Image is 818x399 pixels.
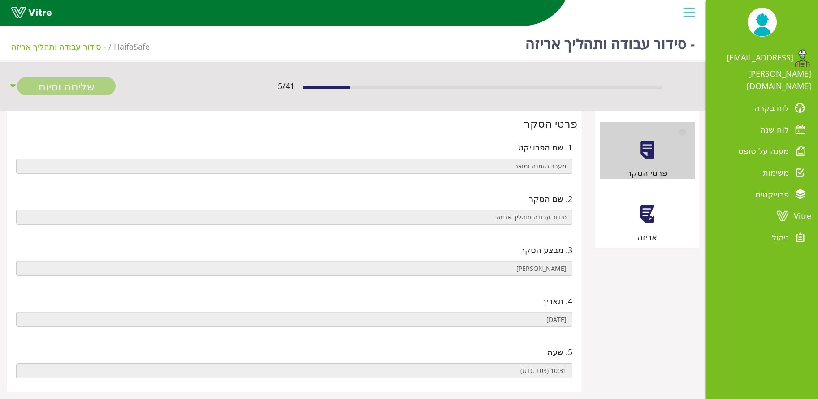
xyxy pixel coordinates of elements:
[520,244,572,256] span: 3. מבצע הסקר
[760,124,789,135] span: לוח שנה
[11,40,114,53] li: - סידור עבודה ותהליך אריזה
[754,103,789,113] span: לוח בקרה
[763,167,789,178] span: משימות
[706,184,818,205] a: פרוייקטים
[547,346,572,358] span: 5. שעה
[525,22,695,60] h1: - סידור עבודה ותהליך אריזה
[542,295,572,307] span: 4. תאריך
[114,41,150,52] span: 151
[748,8,777,36] img: UserPic.png
[600,231,695,243] div: אריזה
[706,97,818,119] a: לוח בקרה
[706,227,818,248] a: ניהול
[755,189,789,200] span: פרוייקטים
[518,141,572,154] span: 1. שם הפרוייקט
[529,193,572,205] span: 2. שם הסקר
[706,140,818,162] a: מענה על טופס
[706,162,818,183] a: משימות
[600,167,695,179] div: פרטי הסקר
[706,205,818,227] a: Vitre
[727,52,811,91] span: [EMAIL_ADDRESS][PERSON_NAME][DOMAIN_NAME]
[11,115,577,132] div: פרטי הסקר
[706,45,818,97] a: [EMAIL_ADDRESS][PERSON_NAME][DOMAIN_NAME]
[706,119,818,140] a: לוח שנה
[9,77,17,95] span: caret-down
[738,146,789,156] span: מענה על טופס
[278,80,294,92] span: 5 / 41
[772,232,789,243] span: ניהול
[794,210,811,221] span: Vitre
[793,49,811,67] img: bc0fa976-e208-4051-a958-ec7c73271a78.png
